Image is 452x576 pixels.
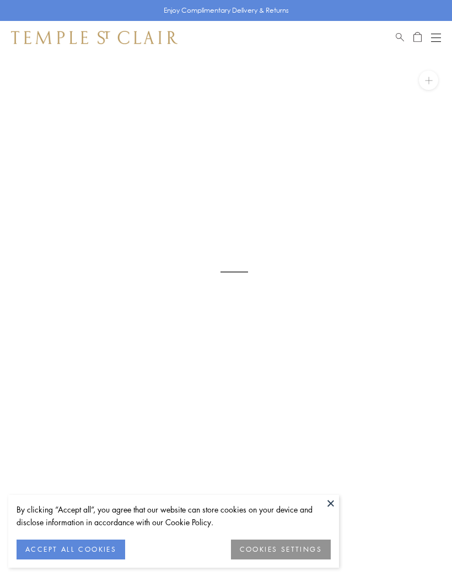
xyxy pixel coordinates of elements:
[17,503,331,529] div: By clicking “Accept all”, you agree that our website can store cookies on your device and disclos...
[413,31,422,44] a: Open Shopping Bag
[431,31,441,44] button: Open navigation
[231,540,331,559] button: COOKIES SETTINGS
[396,31,404,44] a: Search
[164,5,289,16] p: Enjoy Complimentary Delivery & Returns
[17,540,125,559] button: ACCEPT ALL COOKIES
[397,524,441,565] iframe: Gorgias live chat messenger
[11,31,177,44] img: Temple St. Clair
